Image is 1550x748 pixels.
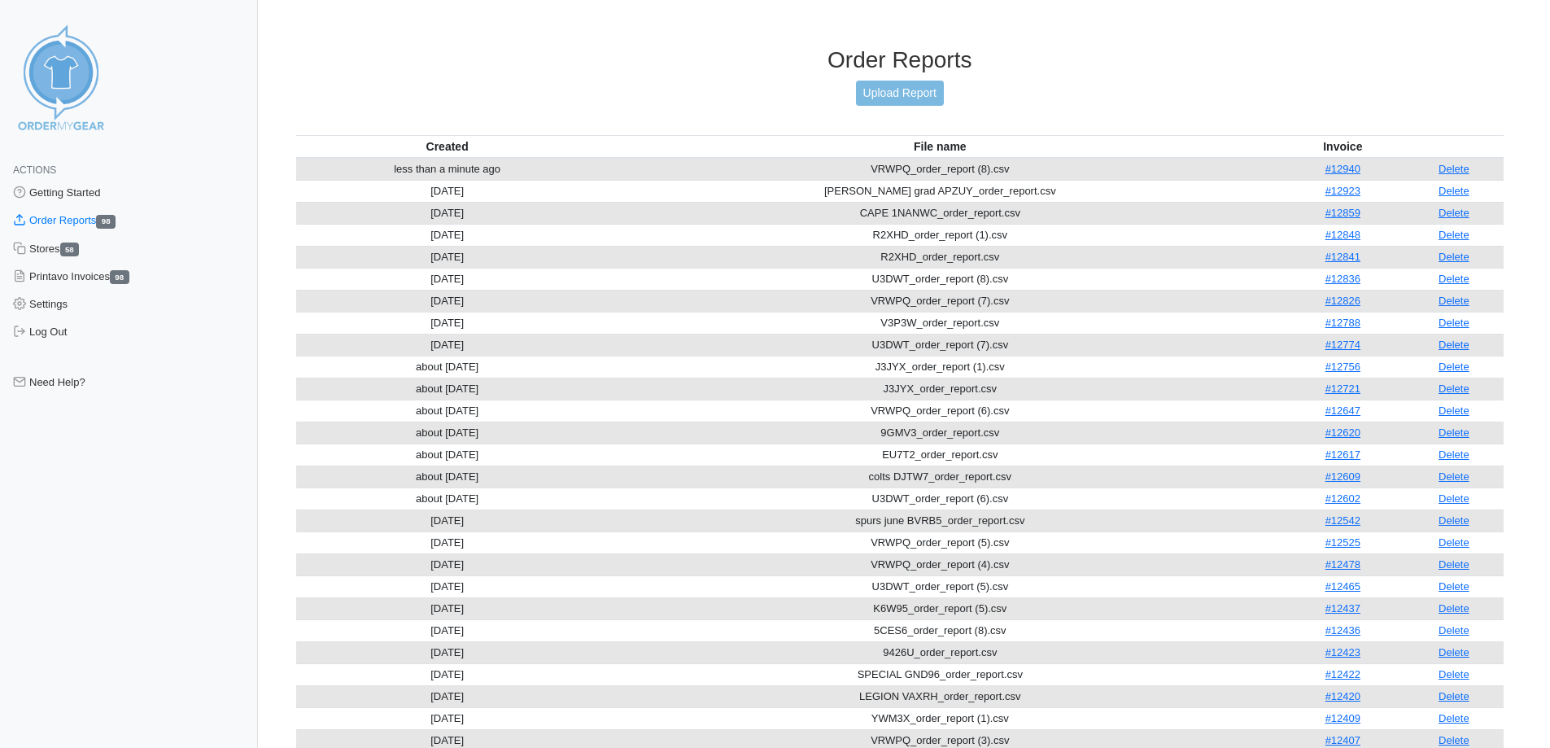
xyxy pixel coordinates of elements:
td: VRWPQ_order_report (4).csv [599,553,1281,575]
a: Delete [1439,558,1469,571]
td: about [DATE] [296,400,599,422]
a: #12826 [1325,295,1360,307]
a: #12848 [1325,229,1360,241]
a: #12542 [1325,514,1360,527]
span: Actions [13,164,56,176]
a: Delete [1439,185,1469,197]
td: J3JYX_order_report (1).csv [599,356,1281,378]
a: Delete [1439,163,1469,175]
a: Delete [1439,646,1469,658]
td: SPECIAL GND96_order_report.csv [599,663,1281,685]
td: U3DWT_order_report (6).csv [599,488,1281,510]
a: #12423 [1325,646,1360,658]
a: #12422 [1325,668,1360,680]
th: Created [296,135,599,158]
a: Delete [1439,448,1469,461]
a: Delete [1439,668,1469,680]
a: #12602 [1325,492,1360,505]
a: Delete [1439,470,1469,483]
td: [PERSON_NAME] grad APZUY_order_report.csv [599,180,1281,202]
td: U3DWT_order_report (5).csv [599,575,1281,597]
td: U3DWT_order_report (7).csv [599,334,1281,356]
td: about [DATE] [296,422,599,444]
td: V3P3W_order_report.csv [599,312,1281,334]
td: spurs june BVRB5_order_report.csv [599,510,1281,531]
a: #12420 [1325,690,1360,702]
a: #12407 [1325,734,1360,746]
td: 5CES6_order_report (8).csv [599,619,1281,641]
a: Delete [1439,712,1469,724]
a: #12836 [1325,273,1360,285]
a: #12525 [1325,536,1360,549]
td: [DATE] [296,707,599,729]
a: #12756 [1325,361,1360,373]
a: #12620 [1325,426,1360,439]
a: Delete [1439,207,1469,219]
td: YWM3X_order_report (1).csv [599,707,1281,729]
td: J3JYX_order_report.csv [599,378,1281,400]
td: VRWPQ_order_report (5).csv [599,531,1281,553]
td: [DATE] [296,224,599,246]
td: [DATE] [296,246,599,268]
td: about [DATE] [296,356,599,378]
a: Delete [1439,690,1469,702]
a: #12940 [1325,163,1360,175]
a: Delete [1439,361,1469,373]
a: #12609 [1325,470,1360,483]
a: #12617 [1325,448,1360,461]
td: about [DATE] [296,444,599,466]
td: VRWPQ_order_report (8).csv [599,158,1281,181]
a: Delete [1439,339,1469,351]
td: about [DATE] [296,466,599,488]
td: [DATE] [296,553,599,575]
td: R2XHD_order_report (1).csv [599,224,1281,246]
td: U3DWT_order_report (8).csv [599,268,1281,290]
a: #12841 [1325,251,1360,263]
span: 98 [110,270,129,284]
th: Invoice [1281,135,1404,158]
td: about [DATE] [296,378,599,400]
a: Delete [1439,405,1469,417]
a: Upload Report [856,81,944,106]
a: #12788 [1325,317,1360,329]
a: Delete [1439,383,1469,395]
td: 9426U_order_report.csv [599,641,1281,663]
td: 9GMV3_order_report.csv [599,422,1281,444]
td: [DATE] [296,180,599,202]
a: #12436 [1325,624,1360,636]
td: [DATE] [296,312,599,334]
a: #12774 [1325,339,1360,351]
a: Delete [1439,536,1469,549]
a: #12647 [1325,405,1360,417]
a: Delete [1439,295,1469,307]
td: [DATE] [296,531,599,553]
td: [DATE] [296,334,599,356]
a: #12923 [1325,185,1360,197]
a: #12859 [1325,207,1360,219]
a: Delete [1439,624,1469,636]
h3: Order Reports [296,46,1504,74]
a: Delete [1439,273,1469,285]
td: EU7T2_order_report.csv [599,444,1281,466]
a: #12465 [1325,580,1360,593]
td: about [DATE] [296,488,599,510]
a: #12409 [1325,712,1360,724]
td: less than a minute ago [296,158,599,181]
td: colts DJTW7_order_report.csv [599,466,1281,488]
span: 58 [60,243,80,256]
td: LEGION VAXRH_order_report.csv [599,685,1281,707]
a: Delete [1439,317,1469,329]
a: #12478 [1325,558,1360,571]
td: [DATE] [296,510,599,531]
a: #12721 [1325,383,1360,395]
a: Delete [1439,602,1469,615]
a: Delete [1439,734,1469,746]
a: Delete [1439,426,1469,439]
td: [DATE] [296,619,599,641]
td: CAPE 1NANWC_order_report.csv [599,202,1281,224]
td: VRWPQ_order_report (6).csv [599,400,1281,422]
td: K6W95_order_report (5).csv [599,597,1281,619]
td: [DATE] [296,268,599,290]
span: 98 [96,215,116,229]
td: [DATE] [296,202,599,224]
